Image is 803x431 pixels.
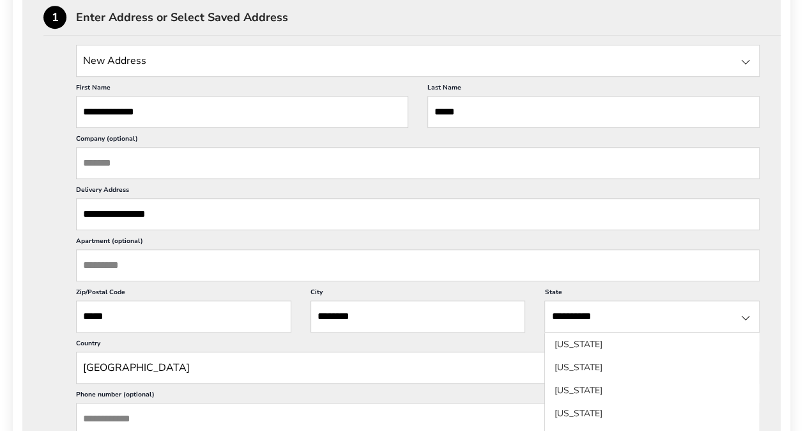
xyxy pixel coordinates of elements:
input: Last Name [427,96,760,128]
label: Country [76,339,760,352]
label: Apartment (optional) [76,237,760,249]
input: City [310,301,526,333]
input: Company [76,147,760,179]
label: Last Name [427,83,760,96]
label: State [544,288,760,301]
label: City [310,288,526,301]
div: 1 [43,6,66,29]
label: Phone number (optional) [76,390,760,403]
li: [US_STATE] [545,356,759,379]
div: Enter Address or Select Saved Address [76,12,781,23]
label: Zip/Postal Code [76,288,291,301]
label: First Name [76,83,408,96]
label: Delivery Address [76,185,760,198]
input: State [76,352,760,384]
li: [US_STATE] [545,333,759,356]
input: ZIP [76,301,291,333]
input: State [76,45,760,77]
input: Apartment [76,249,760,281]
label: Company (optional) [76,134,760,147]
li: [US_STATE] [545,379,759,402]
input: First Name [76,96,408,128]
li: [US_STATE] [545,402,759,425]
input: Delivery Address [76,198,760,230]
input: State [544,301,760,333]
